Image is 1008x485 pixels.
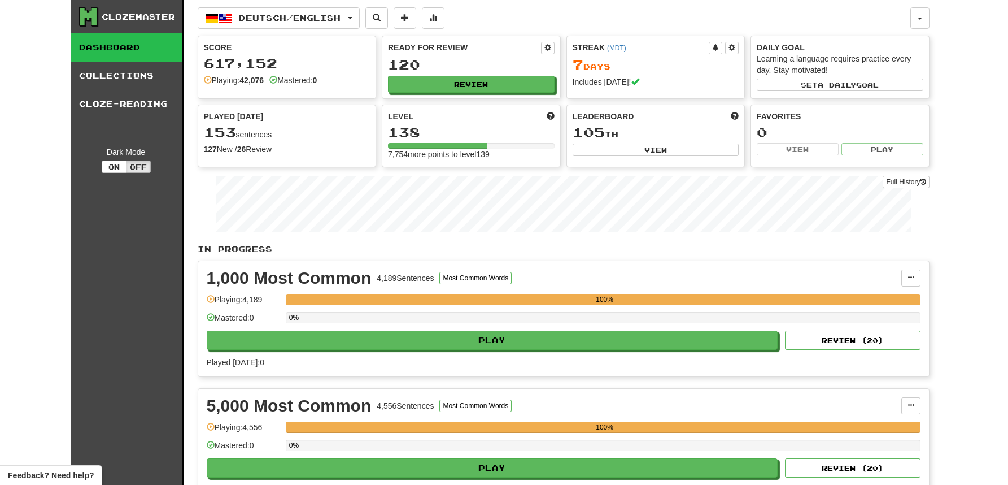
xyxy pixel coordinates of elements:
div: Day s [573,58,739,72]
a: (MDT) [607,44,626,52]
button: Search sentences [365,7,388,29]
div: Score [204,42,370,53]
span: Open feedback widget [8,470,94,481]
span: Played [DATE]: 0 [207,358,264,367]
div: 7,754 more points to level 139 [388,149,555,160]
div: 1,000 Most Common [207,270,372,287]
button: View [757,143,839,155]
div: 100% [289,294,920,305]
div: 5,000 Most Common [207,397,372,414]
div: 0 [757,125,923,140]
strong: 127 [204,145,217,154]
div: 100% [289,422,920,433]
div: New / Review [204,144,370,155]
span: a daily [818,81,856,89]
a: Collections [71,62,182,90]
div: Learning a language requires practice every day. Stay motivated! [757,53,923,76]
span: Score more points to level up [547,111,555,122]
div: Mastered: [269,75,317,86]
strong: 42,076 [239,76,264,85]
div: 4,556 Sentences [377,400,434,412]
button: Add sentence to collection [394,7,416,29]
span: Level [388,111,413,122]
div: Playing: 4,189 [207,294,280,313]
div: 138 [388,125,555,140]
strong: 0 [312,76,317,85]
span: This week in points, UTC [731,111,739,122]
button: More stats [422,7,444,29]
a: Dashboard [71,33,182,62]
button: Review [388,76,555,93]
button: Most Common Words [439,400,512,412]
div: Daily Goal [757,42,923,53]
button: Play [207,458,778,478]
button: Seta dailygoal [757,79,923,91]
div: Dark Mode [79,146,173,158]
button: Most Common Words [439,272,512,284]
span: 7 [573,57,583,72]
div: Ready for Review [388,42,541,53]
div: 617,152 [204,57,370,71]
a: Full History [883,176,929,188]
div: Playing: [204,75,264,86]
div: Playing: 4,556 [207,422,280,440]
button: Off [126,161,151,173]
button: View [573,144,739,156]
p: In Progress [198,244,930,255]
button: Play [207,331,778,350]
div: Favorites [757,111,923,122]
span: 153 [204,124,236,140]
div: 120 [388,58,555,72]
button: Deutsch/English [198,7,360,29]
span: Leaderboard [573,111,634,122]
div: Includes [DATE]! [573,76,739,88]
div: Mastered: 0 [207,312,280,331]
button: Play [841,143,923,155]
div: 4,189 Sentences [377,272,434,284]
div: Mastered: 0 [207,440,280,458]
button: On [102,161,126,173]
div: sentences [204,125,370,140]
span: Deutsch / English [239,13,341,23]
span: 105 [573,124,605,140]
div: th [573,125,739,140]
a: Cloze-Reading [71,90,182,118]
button: Review (20) [785,331,920,350]
div: Clozemaster [102,11,175,23]
span: Played [DATE] [204,111,264,122]
button: Review (20) [785,458,920,478]
strong: 26 [237,145,246,154]
div: Streak [573,42,709,53]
